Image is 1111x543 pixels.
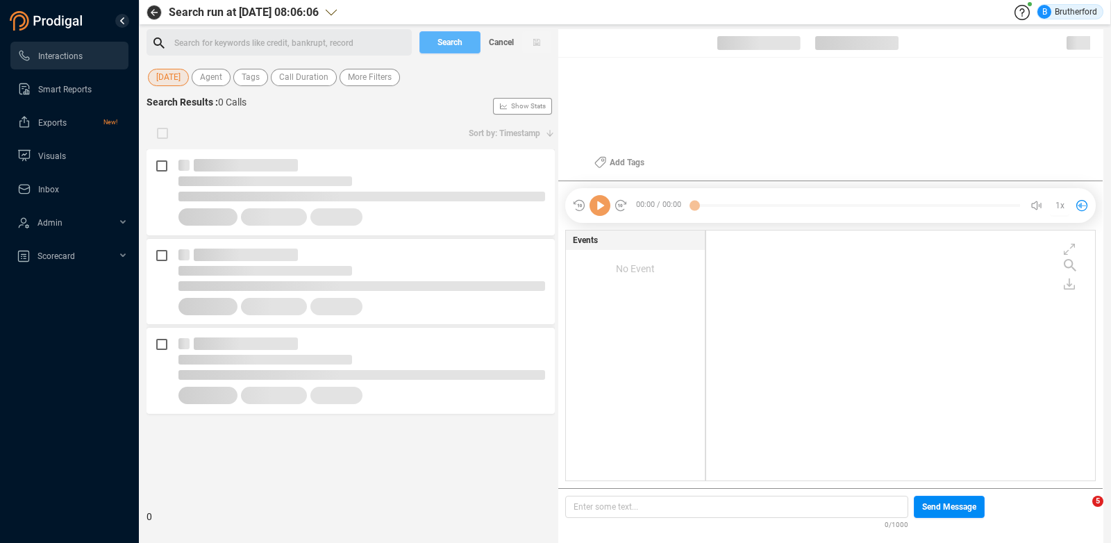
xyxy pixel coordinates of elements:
div: Brutherford [1037,5,1097,19]
span: B [1042,5,1047,19]
li: Visuals [10,142,128,169]
a: ExportsNew! [17,108,117,136]
button: Add Tags [586,151,653,174]
span: Visuals [38,151,66,161]
span: Cancel [489,31,514,53]
button: More Filters [340,69,400,86]
button: Call Duration [271,69,337,86]
a: Smart Reports [17,75,117,103]
span: Agent [200,69,222,86]
a: Interactions [17,42,117,69]
span: Call Duration [279,69,328,86]
span: More Filters [348,69,392,86]
span: Search run at [DATE] 08:06:06 [169,4,319,21]
div: 0 [147,95,555,543]
li: Smart Reports [10,75,128,103]
span: Add Tags [610,151,644,174]
span: Exports [38,118,67,128]
span: 5 [1092,496,1103,507]
span: 00:00 / 00:00 [628,195,694,216]
a: Inbox [17,175,117,203]
button: Tags [233,69,268,86]
button: [DATE] [148,69,189,86]
img: prodigal-logo [10,11,86,31]
li: Exports [10,108,128,136]
a: Visuals [17,142,117,169]
span: [DATE] [156,69,181,86]
button: Sort by: Timestamp [460,122,555,144]
span: Send Message [922,496,976,518]
span: Interactions [38,51,83,61]
div: grid [713,234,1095,479]
span: Tags [242,69,260,86]
span: Show Stats [511,23,546,190]
span: Admin [37,218,62,228]
li: Interactions [10,42,128,69]
span: 0/1000 [885,518,908,530]
button: Show Stats [493,98,552,115]
div: No Event [566,250,705,287]
button: 1x [1050,196,1069,215]
span: Smart Reports [38,85,92,94]
iframe: Intercom live chat [1064,496,1097,529]
span: Scorecard [37,251,75,261]
li: Inbox [10,175,128,203]
span: New! [103,108,117,136]
span: 0 Calls [218,97,247,108]
span: 1x [1055,194,1064,217]
button: Agent [192,69,231,86]
span: Events [573,234,598,247]
span: Search Results : [147,97,218,108]
button: Send Message [914,496,985,518]
button: Cancel [481,31,522,53]
span: Inbox [38,185,59,194]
